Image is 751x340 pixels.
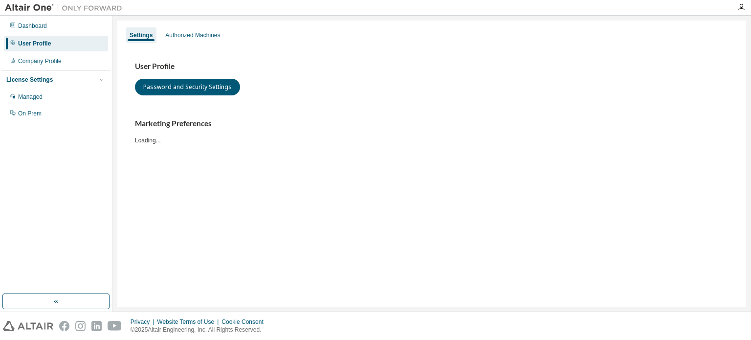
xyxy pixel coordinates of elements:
h3: User Profile [135,62,729,71]
img: Altair One [5,3,127,13]
div: Privacy [131,318,157,326]
div: Authorized Machines [165,31,220,39]
div: Settings [130,31,153,39]
div: Company Profile [18,57,62,65]
div: Website Terms of Use [157,318,221,326]
div: Managed [18,93,43,101]
div: Cookie Consent [221,318,269,326]
p: © 2025 Altair Engineering, Inc. All Rights Reserved. [131,326,269,334]
img: facebook.svg [59,321,69,331]
div: Loading... [135,119,729,144]
div: License Settings [6,76,53,84]
img: youtube.svg [108,321,122,331]
button: Password and Security Settings [135,79,240,95]
img: altair_logo.svg [3,321,53,331]
div: On Prem [18,110,42,117]
img: linkedin.svg [91,321,102,331]
h3: Marketing Preferences [135,119,729,129]
img: instagram.svg [75,321,86,331]
div: Dashboard [18,22,47,30]
div: User Profile [18,40,51,47]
